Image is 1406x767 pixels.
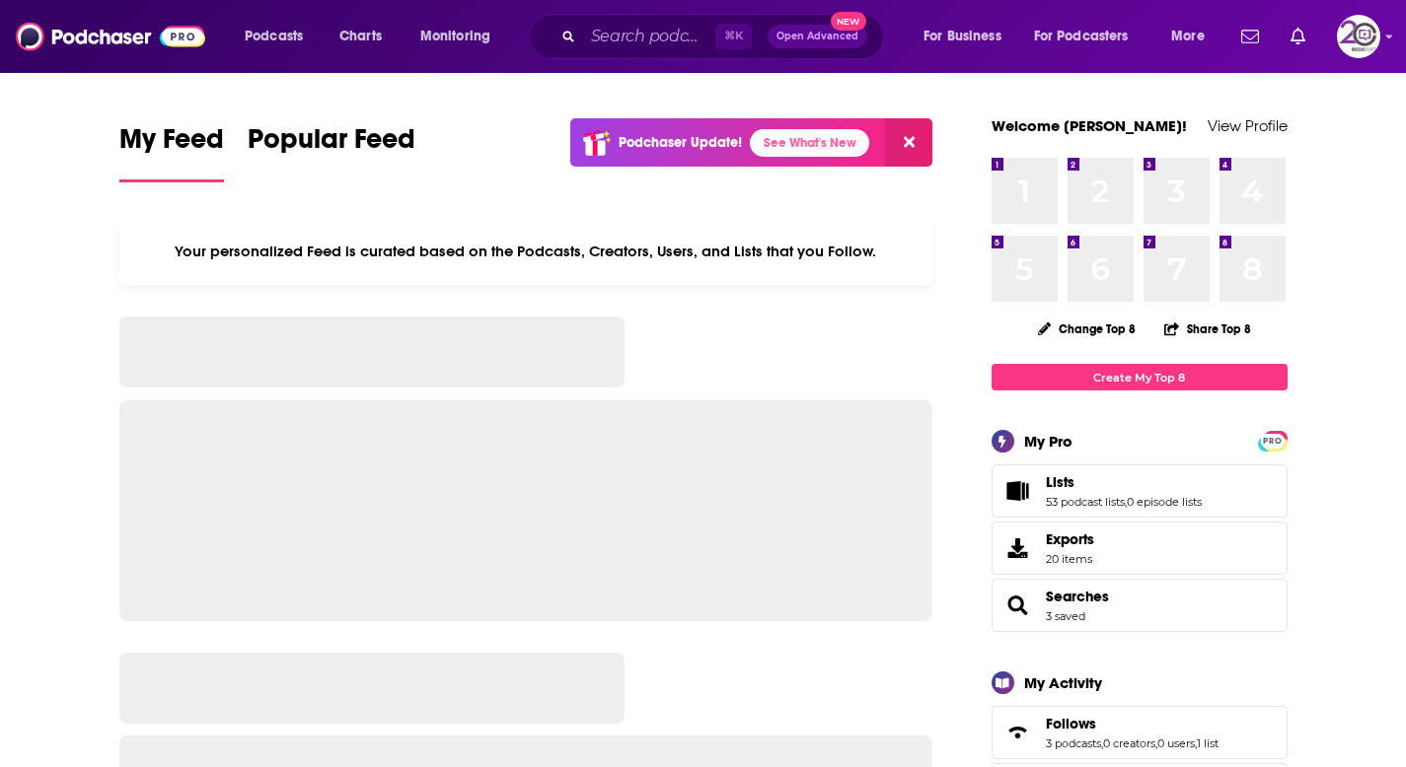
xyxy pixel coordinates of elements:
[248,122,415,182] a: Popular Feed
[1024,673,1102,692] div: My Activity
[1024,432,1073,451] div: My Pro
[1261,433,1285,448] a: PRO
[619,134,742,151] p: Podchaser Update!
[548,14,903,59] div: Search podcasts, credits, & more...
[1197,736,1219,750] a: 1 list
[1046,473,1202,491] a: Lists
[999,477,1038,505] a: Lists
[1046,530,1094,548] span: Exports
[1046,552,1094,566] span: 20 items
[1026,316,1148,341] button: Change Top 8
[1233,20,1267,53] a: Show notifications dropdown
[999,719,1038,746] a: Follows
[1337,15,1380,58] img: User Profile
[924,23,1001,50] span: For Business
[1046,588,1109,605] a: Searches
[1337,15,1380,58] span: Logged in as kvolz
[1157,21,1229,52] button: open menu
[1034,23,1129,50] span: For Podcasters
[119,218,933,285] div: Your personalized Feed is curated based on the Podcasts, Creators, Users, and Lists that you Follow.
[1261,434,1285,449] span: PRO
[1163,310,1252,348] button: Share Top 8
[992,522,1288,575] a: Exports
[339,23,382,50] span: Charts
[1125,495,1127,509] span: ,
[1195,736,1197,750] span: ,
[16,18,205,55] img: Podchaser - Follow, Share and Rate Podcasts
[750,129,869,157] a: See What's New
[1337,15,1380,58] button: Show profile menu
[992,706,1288,759] span: Follows
[768,25,867,48] button: Open AdvancedNew
[1208,116,1288,135] a: View Profile
[1103,736,1155,750] a: 0 creators
[1046,609,1085,623] a: 3 saved
[1046,715,1219,732] a: Follows
[420,23,490,50] span: Monitoring
[583,21,715,52] input: Search podcasts, credits, & more...
[1155,736,1157,750] span: ,
[992,116,1187,135] a: Welcome [PERSON_NAME]!
[1157,736,1195,750] a: 0 users
[910,21,1026,52] button: open menu
[999,592,1038,619] a: Searches
[119,122,224,182] a: My Feed
[407,21,516,52] button: open menu
[992,364,1288,390] a: Create My Top 8
[248,122,415,168] span: Popular Feed
[1283,20,1313,53] a: Show notifications dropdown
[231,21,329,52] button: open menu
[245,23,303,50] span: Podcasts
[1101,736,1103,750] span: ,
[1046,473,1074,491] span: Lists
[1046,736,1101,750] a: 3 podcasts
[992,579,1288,632] span: Searches
[327,21,394,52] a: Charts
[777,32,858,41] span: Open Advanced
[715,24,752,49] span: ⌘ K
[1046,715,1096,732] span: Follows
[1171,23,1205,50] span: More
[992,464,1288,518] span: Lists
[831,12,866,31] span: New
[1127,495,1202,509] a: 0 episode lists
[1046,495,1125,509] a: 53 podcast lists
[119,122,224,168] span: My Feed
[1021,21,1157,52] button: open menu
[999,534,1038,562] span: Exports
